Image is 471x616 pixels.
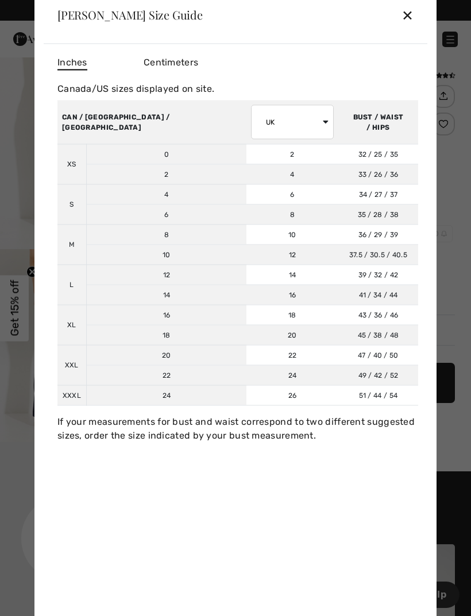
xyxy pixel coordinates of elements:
td: 12 [86,265,246,285]
span: 45 / 38 / 48 [358,331,399,339]
td: 4 [86,184,246,204]
span: 32 / 25 / 35 [358,150,399,158]
th: BUST / WAIST / HIPS [338,100,418,144]
td: 18 [86,325,246,345]
td: XS [57,144,86,184]
span: 34 / 27 / 37 [359,190,398,198]
td: 14 [86,285,246,305]
td: 2 [86,164,246,184]
span: Inches [57,55,87,70]
td: 24 [246,365,338,385]
td: M [57,224,86,265]
span: Centimeters [144,56,198,67]
td: 18 [246,305,338,325]
td: 6 [86,204,246,224]
td: S [57,184,86,224]
td: 14 [246,265,338,285]
span: 35 / 28 / 38 [358,210,399,218]
span: 36 / 29 / 39 [358,230,399,238]
td: 8 [246,204,338,224]
td: L [57,265,86,305]
td: XXXL [57,385,86,405]
td: 24 [86,385,246,405]
span: Help [26,8,50,18]
span: 39 / 32 / 42 [358,270,399,278]
span: 47 / 40 / 50 [358,351,399,359]
span: 43 / 36 / 46 [358,311,399,319]
td: 6 [246,184,338,204]
td: 10 [86,245,246,265]
td: 26 [246,385,338,405]
div: If your measurements for bust and waist correspond to two different suggested sizes, order the si... [57,414,418,442]
th: CAN / [GEOGRAPHIC_DATA] / [GEOGRAPHIC_DATA] [57,100,246,144]
div: ✕ [401,3,414,27]
td: 16 [86,305,246,325]
td: 16 [246,285,338,305]
td: 2 [246,144,338,164]
td: 22 [86,365,246,385]
td: 4 [246,164,338,184]
td: 8 [86,224,246,245]
td: XL [57,305,86,345]
td: 20 [246,325,338,345]
div: Canada/US sizes displayed on site. [57,82,418,95]
span: 49 / 42 / 52 [358,371,399,379]
td: 22 [246,345,338,365]
span: 41 / 34 / 44 [359,290,398,299]
span: 33 / 26 / 36 [358,170,399,178]
span: 51 / 44 / 54 [359,391,398,399]
td: 20 [86,345,246,365]
td: 12 [246,245,338,265]
td: XXL [57,345,86,385]
div: [PERSON_NAME] Size Guide [57,9,203,21]
span: 37.5 / 30.5 / 40.5 [349,250,407,258]
td: 10 [246,224,338,245]
td: 0 [86,144,246,164]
